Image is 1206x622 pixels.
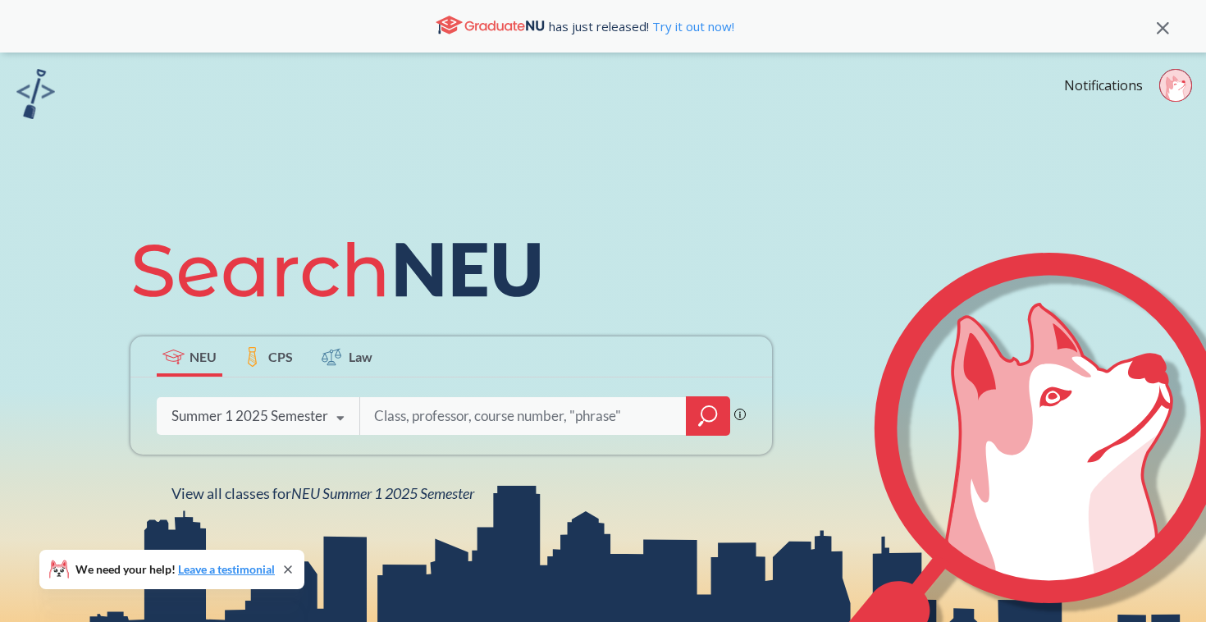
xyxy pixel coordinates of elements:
[171,407,328,425] div: Summer 1 2025 Semester
[372,399,674,433] input: Class, professor, course number, "phrase"
[649,18,734,34] a: Try it out now!
[698,405,718,428] svg: magnifying glass
[549,17,734,35] span: has just released!
[178,562,275,576] a: Leave a testimonial
[16,69,55,119] img: sandbox logo
[268,347,293,366] span: CPS
[686,396,730,436] div: magnifying glass
[349,347,372,366] span: Law
[291,484,474,502] span: NEU Summer 1 2025 Semester
[16,69,55,124] a: sandbox logo
[171,484,474,502] span: View all classes for
[75,564,275,575] span: We need your help!
[1064,76,1143,94] a: Notifications
[190,347,217,366] span: NEU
